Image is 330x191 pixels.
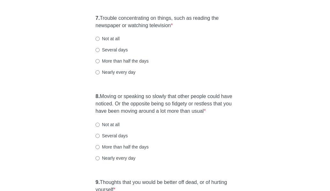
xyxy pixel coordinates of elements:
[96,37,100,41] input: Not at all
[96,93,234,115] label: Moving or speaking so slowly that other people could have noticed. Or the opposite being so fidge...
[96,58,149,64] label: More than half the days
[96,15,100,21] strong: 7.
[96,15,234,29] label: Trouble concentrating on things, such as reading the newspaper or watching television
[96,70,100,74] input: Nearly every day
[96,35,119,42] label: Not at all
[96,47,128,53] label: Several days
[96,145,100,149] input: More than half the days
[96,123,100,127] input: Not at all
[96,59,100,63] input: More than half the days
[96,69,135,75] label: Nearly every day
[96,134,100,138] input: Several days
[96,133,128,139] label: Several days
[96,180,100,185] strong: 9.
[96,94,100,99] strong: 8.
[96,121,119,128] label: Not at all
[96,155,135,161] label: Nearly every day
[96,144,149,150] label: More than half the days
[96,48,100,52] input: Several days
[96,156,100,160] input: Nearly every day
